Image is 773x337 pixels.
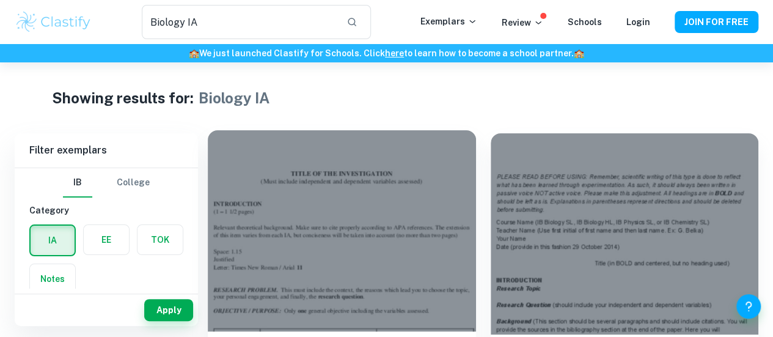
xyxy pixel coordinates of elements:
h6: Category [29,204,183,217]
a: Schools [568,17,602,27]
div: Filter type choice [63,168,150,198]
button: College [117,168,150,198]
button: Apply [144,299,193,321]
h6: Filter exemplars [15,133,198,168]
p: Exemplars [420,15,477,28]
p: Review [502,16,543,29]
span: 🏫 [574,48,584,58]
button: EE [84,225,129,254]
h1: Biology IA [199,87,269,109]
button: Notes [30,264,75,294]
button: Help and Feedback [736,294,761,319]
a: Login [626,17,650,27]
span: 🏫 [189,48,199,58]
button: TOK [137,225,183,254]
button: IB [63,168,92,198]
button: JOIN FOR FREE [675,11,758,33]
h1: Showing results for: [52,87,194,109]
h6: We just launched Clastify for Schools. Click to learn how to become a school partner. [2,46,771,60]
img: Clastify logo [15,10,92,34]
a: here [385,48,404,58]
button: IA [31,226,75,255]
input: Search for any exemplars... [142,5,337,39]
